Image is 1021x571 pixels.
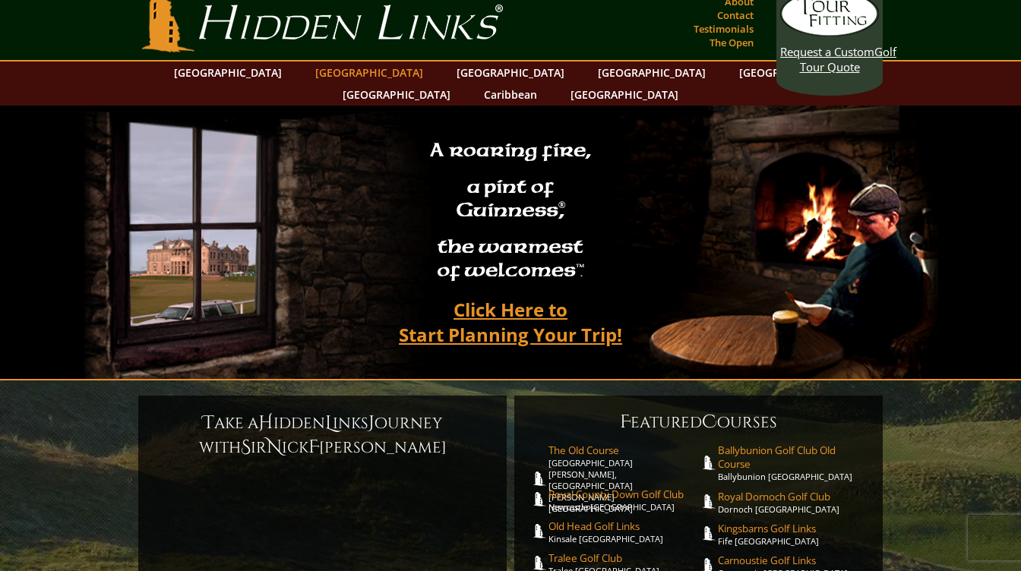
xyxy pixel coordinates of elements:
[308,435,319,459] span: F
[732,62,855,84] a: [GEOGRAPHIC_DATA]
[258,411,273,435] span: H
[702,410,717,434] span: C
[718,554,868,567] span: Carnoustie Golf Links
[563,84,686,106] a: [GEOGRAPHIC_DATA]
[718,443,868,471] span: Ballybunion Golf Club Old Course
[308,62,431,84] a: [GEOGRAPHIC_DATA]
[548,443,699,514] a: The Old Course[GEOGRAPHIC_DATA][PERSON_NAME], [GEOGRAPHIC_DATA][PERSON_NAME] [GEOGRAPHIC_DATA]
[153,411,492,459] h6: ake a idden inks ourney with ir ick [PERSON_NAME]
[368,411,375,435] span: J
[706,32,757,53] a: The Open
[548,551,699,565] span: Tralee Golf Club
[590,62,713,84] a: [GEOGRAPHIC_DATA]
[548,443,699,457] span: The Old Course
[449,62,572,84] a: [GEOGRAPHIC_DATA]
[718,443,868,482] a: Ballybunion Golf Club Old CourseBallybunion [GEOGRAPHIC_DATA]
[690,18,757,39] a: Testimonials
[718,490,868,515] a: Royal Dornoch Golf ClubDornoch [GEOGRAPHIC_DATA]
[267,435,282,459] span: N
[718,490,868,503] span: Royal Dornoch Golf Club
[384,292,637,352] a: Click Here toStart Planning Your Trip!
[203,411,214,435] span: T
[718,522,868,535] span: Kingsbarns Golf Links
[166,62,289,84] a: [GEOGRAPHIC_DATA]
[548,487,699,501] span: Royal County Down Golf Club
[548,519,699,544] a: Old Head Golf LinksKinsale [GEOGRAPHIC_DATA]
[718,522,868,547] a: Kingsbarns Golf LinksFife [GEOGRAPHIC_DATA]
[620,410,631,434] span: F
[335,84,458,106] a: [GEOGRAPHIC_DATA]
[548,487,699,513] a: Royal County Down Golf ClubNewcastle [GEOGRAPHIC_DATA]
[529,410,868,434] h6: eatured ourses
[548,519,699,533] span: Old Head Golf Links
[713,5,757,26] a: Contact
[476,84,545,106] a: Caribbean
[780,44,874,59] span: Request a Custom
[420,132,601,292] h2: A roaring fire, a pint of Guinness , the warmest of welcomes™.
[241,435,251,459] span: S
[325,411,333,435] span: L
